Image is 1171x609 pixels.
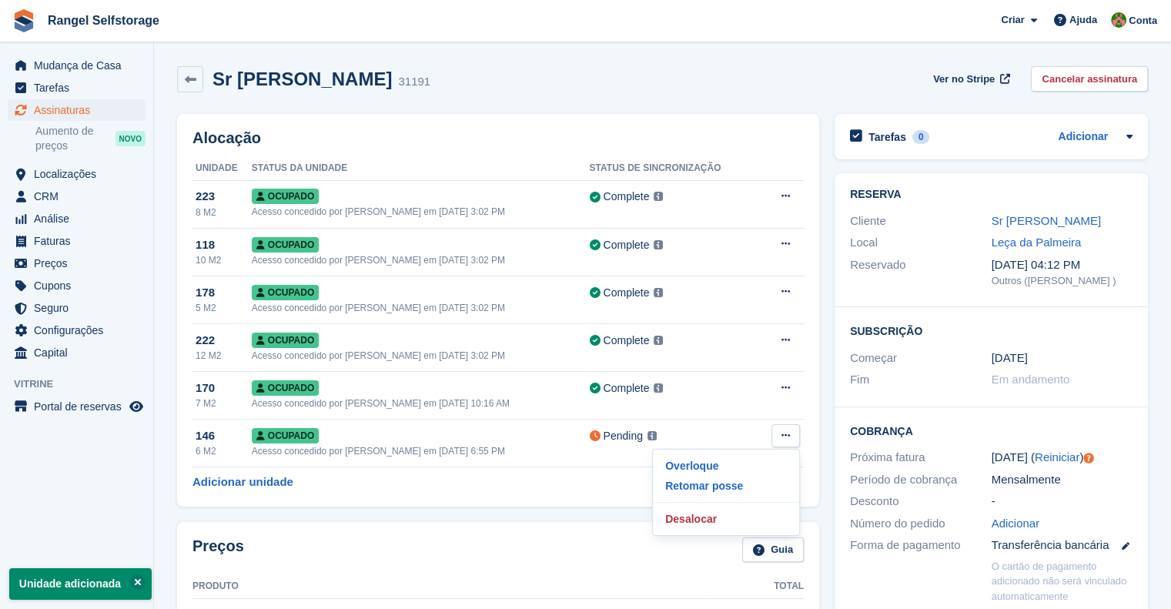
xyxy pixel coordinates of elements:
div: [DATE] ( ) [992,449,1133,467]
span: Capital [34,342,126,363]
div: 178 [196,284,252,302]
img: Nuno Couto [1111,12,1126,28]
a: menu [8,99,146,121]
div: Reservado [850,256,992,289]
a: Loja de pré-visualização [127,397,146,416]
div: - [992,493,1133,510]
p: O cartão de pagamento adicionado não será vinculado automaticamente [992,559,1133,604]
div: Número do pedido [850,515,992,533]
a: Retomar posse [659,476,793,496]
img: icon-info-grey-7440780725fd019a000dd9b08b2336e03edf1995a4989e88bcd33f0948082b44.svg [654,336,663,345]
div: 0 [912,130,930,144]
div: 31191 [398,73,430,91]
a: menu [8,297,146,319]
span: Preços [34,253,126,274]
a: Leça da Palmeira [992,236,1082,249]
span: Em andamento [992,373,1070,386]
span: Ocupado [252,189,319,204]
a: menu [8,77,146,99]
a: Overloque [659,456,793,476]
div: Fim [850,371,992,389]
div: 170 [196,380,252,397]
div: Complete [604,237,650,253]
div: 12 M2 [196,349,252,363]
img: icon-info-grey-7440780725fd019a000dd9b08b2336e03edf1995a4989e88bcd33f0948082b44.svg [654,240,663,249]
span: Criar [1001,12,1024,28]
h2: Reserva [850,189,1133,201]
div: Período de cobrança [850,471,992,489]
a: menu [8,253,146,274]
span: Cupons [34,275,126,296]
a: menu [8,186,146,207]
div: 7 M2 [196,397,252,410]
h2: Subscrição [850,323,1133,338]
img: icon-info-grey-7440780725fd019a000dd9b08b2336e03edf1995a4989e88bcd33f0948082b44.svg [654,288,663,297]
a: menu [8,275,146,296]
span: Vitrine [14,376,153,392]
span: Seguro [34,297,126,319]
div: Complete [604,333,650,349]
div: Mensalmente [992,471,1133,489]
div: Complete [604,285,650,301]
div: Acesso concedido por [PERSON_NAME] em [DATE] 10:16 AM [252,397,590,410]
a: menu [8,163,146,185]
span: Ver no Stripe [933,72,995,87]
div: Cliente [850,212,992,230]
a: Rangel Selfstorage [42,8,166,33]
time: 2024-01-11 00:00:00 UTC [992,350,1028,367]
div: Tooltip anchor [1082,451,1096,465]
th: Status de sincronização [590,156,762,181]
div: Acesso concedido por [PERSON_NAME] em [DATE] 3:02 PM [252,349,590,363]
span: Análise [34,208,126,229]
span: Aumento de preços [35,124,115,153]
span: Mudança de Casa [34,55,126,76]
span: CRM [34,186,126,207]
span: Tarefas [34,77,126,99]
a: Aumento de preços NOVO [35,123,146,154]
div: 6 M2 [196,444,252,458]
div: Pending [604,428,643,444]
a: Adicionar unidade [192,473,293,491]
th: Total [708,574,804,599]
span: Conta [1129,13,1157,28]
h2: Preços [192,537,244,563]
h2: Tarefas [868,130,906,144]
span: Configurações [34,320,126,341]
a: menu [8,320,146,341]
th: Status da unidade [252,156,590,181]
img: stora-icon-8386f47178a22dfd0bd8f6a31ec36ba5ce8667c1dd55bd0f319d3a0aa187defe.svg [12,9,35,32]
div: NOVO [115,131,146,146]
a: menu [8,396,146,417]
span: Localizações [34,163,126,185]
div: Complete [604,380,650,397]
th: Produto [192,574,708,599]
div: [DATE] 04:12 PM [992,256,1133,274]
span: Ocupado [252,285,319,300]
th: Unidade [192,156,252,181]
a: menu [8,55,146,76]
div: 8 M2 [196,206,252,219]
a: menu [8,230,146,252]
img: icon-info-grey-7440780725fd019a000dd9b08b2336e03edf1995a4989e88bcd33f0948082b44.svg [654,383,663,393]
span: Portal de reservas [34,396,126,417]
a: Sr [PERSON_NAME] [992,214,1102,227]
span: Ocupado [252,237,319,253]
a: Cancelar assinatura [1031,66,1148,92]
div: 118 [196,236,252,254]
div: 146 [196,427,252,445]
div: 223 [196,188,252,206]
a: Adicionar [992,515,1040,533]
div: Complete [604,189,650,205]
span: Assinaturas [34,99,126,121]
a: Desalocar [659,509,793,529]
div: 10 M2 [196,253,252,267]
h2: Sr [PERSON_NAME] [212,69,392,89]
div: Transferência bancária [992,537,1133,554]
div: Outros ([PERSON_NAME] ) [992,273,1133,289]
span: Faturas [34,230,126,252]
div: 222 [196,332,252,350]
span: Ocupado [252,333,319,348]
a: Adicionar [1058,129,1108,146]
